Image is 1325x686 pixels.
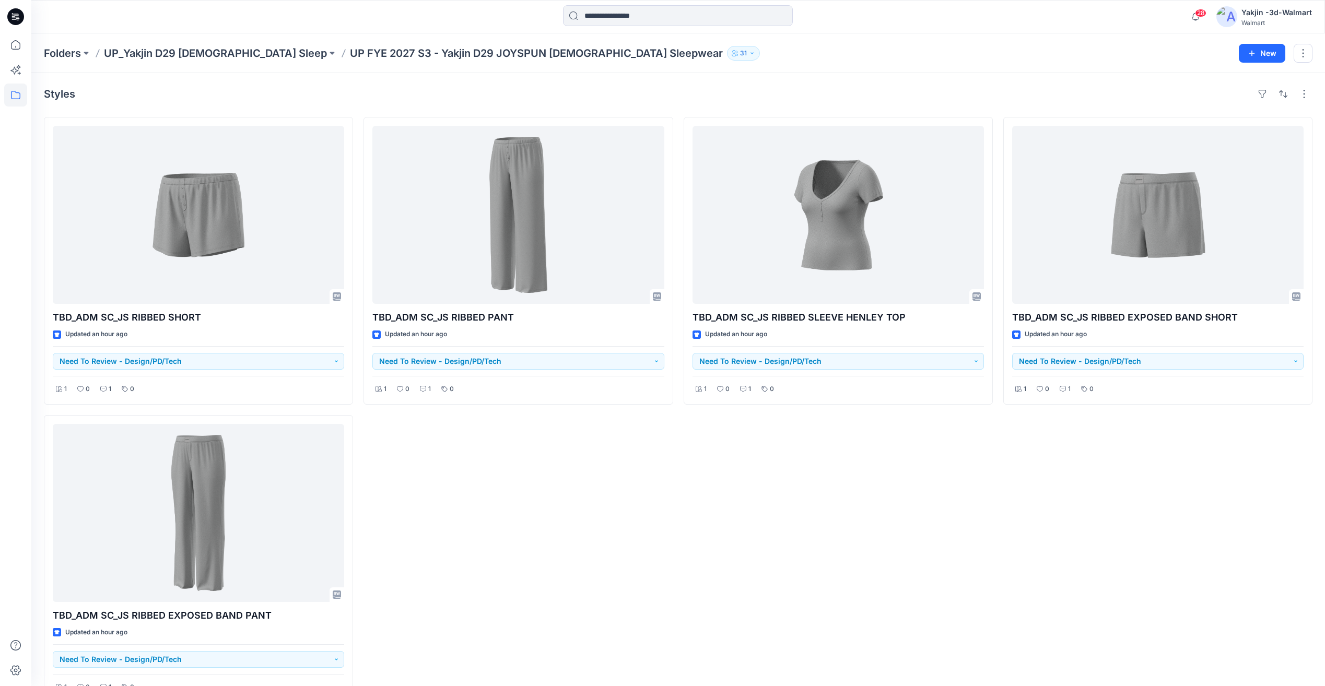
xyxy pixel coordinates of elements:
a: TBD_ADM SC_JS RIBBED SHORT [53,126,344,304]
p: 0 [130,384,134,395]
p: TBD_ADM SC_JS RIBBED SHORT [53,310,344,325]
div: Yakjin -3d-Walmart [1241,6,1312,19]
p: 0 [86,384,90,395]
p: 1 [704,384,707,395]
p: 0 [725,384,730,395]
p: 1 [384,384,386,395]
p: 0 [1089,384,1094,395]
p: Updated an hour ago [1025,329,1087,340]
p: TBD_ADM SC_JS RIBBED SLEEVE HENLEY TOP [693,310,984,325]
a: Folders [44,46,81,61]
p: Updated an hour ago [385,329,447,340]
p: 1 [748,384,751,395]
p: 1 [1068,384,1071,395]
p: TBD_ADM SC_JS RIBBED EXPOSED BAND SHORT [1012,310,1304,325]
p: TBD_ADM SC_JS RIBBED EXPOSED BAND PANT [53,608,344,623]
p: Updated an hour ago [65,329,127,340]
a: TBD_ADM SC_JS RIBBED EXPOSED BAND PANT [53,424,344,602]
p: Updated an hour ago [65,627,127,638]
img: avatar [1216,6,1237,27]
p: Updated an hour ago [705,329,767,340]
button: 31 [727,46,760,61]
a: TBD_ADM SC_JS RIBBED SLEEVE HENLEY TOP [693,126,984,304]
a: TBD_ADM SC_JS RIBBED PANT [372,126,664,304]
p: 31 [740,48,747,59]
p: 0 [1045,384,1049,395]
a: UP_Yakjin D29 [DEMOGRAPHIC_DATA] Sleep [104,46,327,61]
p: 1 [428,384,431,395]
p: 1 [64,384,67,395]
button: New [1239,44,1285,63]
p: 0 [450,384,454,395]
p: UP FYE 2027 S3 - Yakjin D29 JOYSPUN [DEMOGRAPHIC_DATA] Sleepwear [350,46,723,61]
div: Walmart [1241,19,1312,27]
h4: Styles [44,88,75,100]
p: 0 [770,384,774,395]
p: TBD_ADM SC_JS RIBBED PANT [372,310,664,325]
p: 1 [109,384,111,395]
a: TBD_ADM SC_JS RIBBED EXPOSED BAND SHORT [1012,126,1304,304]
p: 1 [1024,384,1026,395]
span: 28 [1195,9,1206,17]
p: 0 [405,384,409,395]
